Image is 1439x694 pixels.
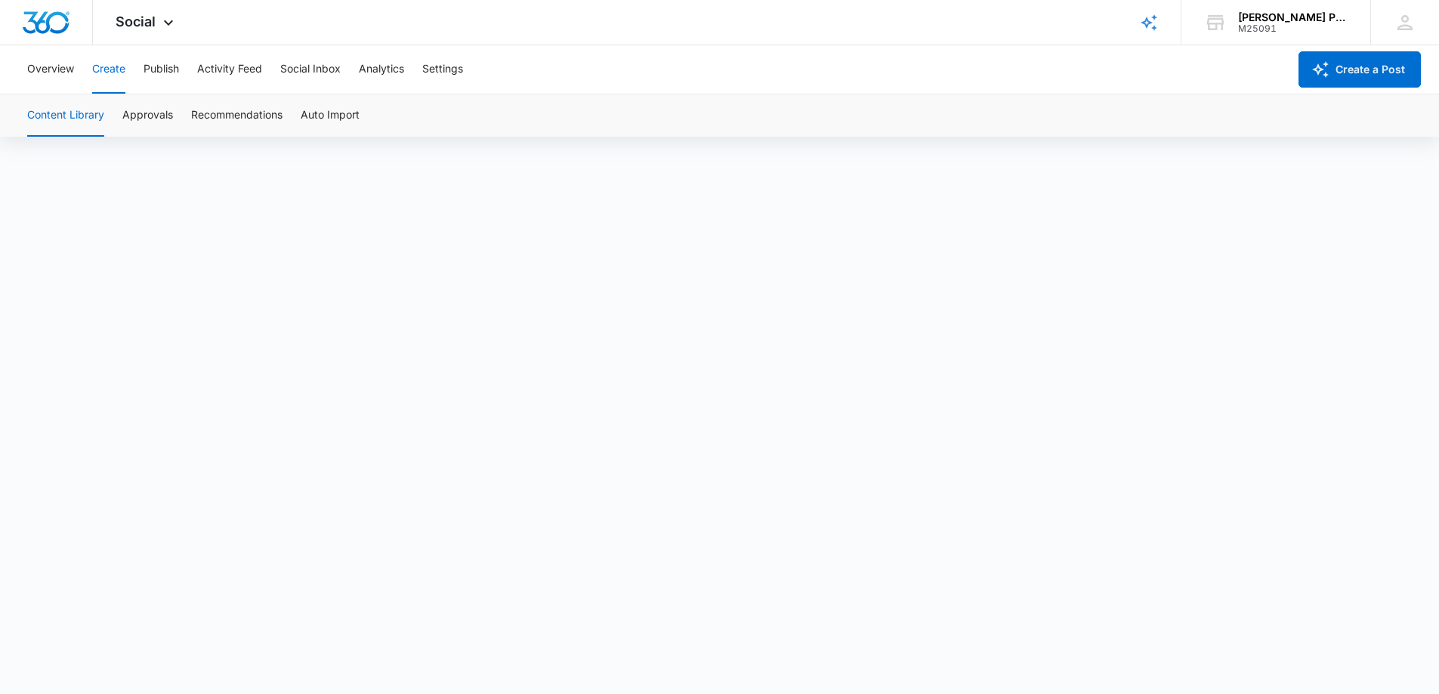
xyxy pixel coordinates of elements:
button: Social Inbox [280,45,341,94]
div: account name [1238,11,1348,23]
div: account id [1238,23,1348,34]
button: Recommendations [191,94,283,137]
button: Settings [422,45,463,94]
span: Social [116,14,156,29]
button: Content Library [27,94,104,137]
button: Approvals [122,94,173,137]
button: Create [92,45,125,94]
button: Overview [27,45,74,94]
button: Create a Post [1298,51,1421,88]
button: Auto Import [301,94,360,137]
button: Publish [144,45,179,94]
button: Activity Feed [197,45,262,94]
button: Analytics [359,45,404,94]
